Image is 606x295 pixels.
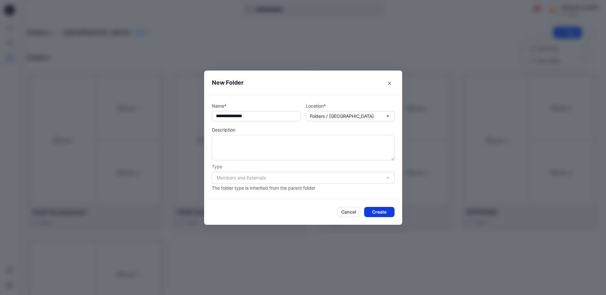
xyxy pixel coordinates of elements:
p: The folder type is inherited from the parent folder [212,185,395,191]
header: New Folder [204,71,402,95]
button: Close [384,78,395,88]
button: Folders / [GEOGRAPHIC_DATA] [306,111,395,121]
p: Type [212,163,395,170]
p: Folders / [GEOGRAPHIC_DATA] [310,113,374,120]
p: Location* [306,102,395,109]
button: Create [364,207,395,217]
p: Description [212,126,395,133]
button: Cancel [337,207,360,217]
p: Name* [212,102,301,109]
